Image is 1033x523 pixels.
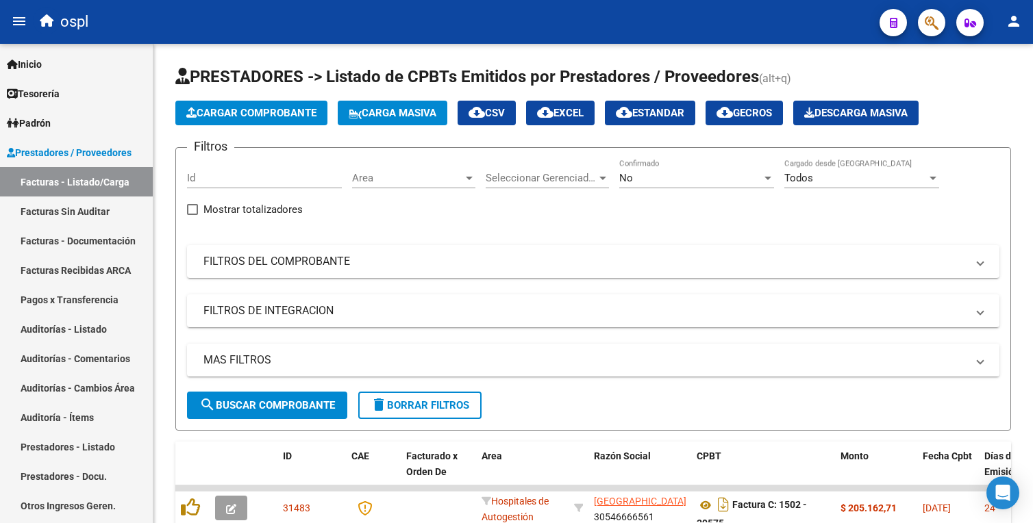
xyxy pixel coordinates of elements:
[199,399,335,411] span: Buscar Comprobante
[537,107,584,119] span: EXCEL
[841,450,869,461] span: Monto
[835,442,917,502] datatable-header-cell: Monto
[7,145,132,160] span: Prestadores / Proveedores
[358,392,482,419] button: Borrar Filtros
[283,502,310,513] span: 31483
[203,254,967,269] mat-panel-title: FILTROS DEL COMPROBANTE
[526,101,595,125] button: EXCEL
[371,399,469,411] span: Borrar Filtros
[917,442,979,502] datatable-header-cell: Fecha Cpbt
[401,442,476,502] datatable-header-cell: Facturado x Orden De
[338,101,447,125] button: Carga Masiva
[469,107,505,119] span: CSV
[175,101,327,125] button: Cargar Comprobante
[759,72,791,85] span: (alt+q)
[619,172,633,184] span: No
[706,101,783,125] button: Gecros
[691,442,835,502] datatable-header-cell: CPBT
[841,502,897,513] strong: $ 205.162,71
[186,107,316,119] span: Cargar Comprobante
[923,502,951,513] span: [DATE]
[923,450,972,461] span: Fecha Cpbt
[187,245,999,278] mat-expansion-panel-header: FILTROS DEL COMPROBANTE
[352,172,463,184] span: Area
[717,107,772,119] span: Gecros
[346,442,401,502] datatable-header-cell: CAE
[697,450,721,461] span: CPBT
[371,396,387,413] mat-icon: delete
[486,172,597,184] span: Seleccionar Gerenciador
[199,396,216,413] mat-icon: search
[7,116,51,131] span: Padrón
[187,294,999,327] mat-expansion-panel-header: FILTROS DE INTEGRACION
[714,494,732,515] i: Descargar documento
[7,57,42,72] span: Inicio
[187,344,999,377] mat-expansion-panel-header: MAS FILTROS
[793,101,919,125] button: Descarga Masiva
[984,502,995,513] span: 24
[986,476,1019,509] div: Open Intercom Messenger
[175,67,759,86] span: PRESTADORES -> Listado de CPBTs Emitidos por Prestadores / Proveedores
[482,450,502,461] span: Area
[616,104,632,120] mat-icon: cloud_download
[537,104,553,120] mat-icon: cloud_download
[349,107,436,119] span: Carga Masiva
[476,442,569,502] datatable-header-cell: Area
[458,101,516,125] button: CSV
[804,107,908,119] span: Descarga Masiva
[406,450,458,477] span: Facturado x Orden De
[203,353,967,368] mat-panel-title: MAS FILTROS
[984,450,1032,477] span: Días desde Emisión
[482,496,549,522] span: Hospitales de Autogestión
[793,101,919,125] app-download-masive: Descarga masiva de comprobantes (adjuntos)
[469,104,485,120] mat-icon: cloud_download
[283,450,292,461] span: ID
[187,137,234,156] h3: Filtros
[60,7,88,37] span: ospl
[187,392,347,419] button: Buscar Comprobante
[351,450,369,461] span: CAE
[605,101,695,125] button: Estandar
[616,107,684,119] span: Estandar
[11,13,27,29] mat-icon: menu
[203,303,967,318] mat-panel-title: FILTROS DE INTEGRACION
[594,496,686,507] span: [GEOGRAPHIC_DATA]
[203,201,303,218] span: Mostrar totalizadores
[277,442,346,502] datatable-header-cell: ID
[588,442,691,502] datatable-header-cell: Razón Social
[1006,13,1022,29] mat-icon: person
[784,172,813,184] span: Todos
[7,86,60,101] span: Tesorería
[594,450,651,461] span: Razón Social
[717,104,733,120] mat-icon: cloud_download
[594,494,686,522] div: 30546666561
